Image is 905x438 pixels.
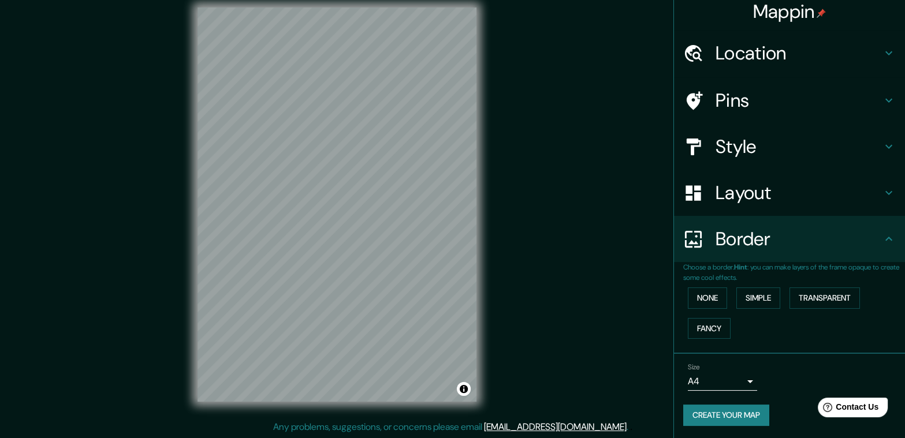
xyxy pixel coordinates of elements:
p: Choose a border. : you can make layers of the frame opaque to create some cool effects. [683,262,905,283]
button: Transparent [789,287,860,309]
button: Fancy [688,318,731,339]
div: Layout [674,170,905,216]
label: Size [688,362,700,372]
a: [EMAIL_ADDRESS][DOMAIN_NAME] [484,421,627,433]
div: Style [674,123,905,170]
h4: Location [716,42,882,65]
div: Pins [674,77,905,123]
h4: Style [716,135,882,158]
h4: Layout [716,181,882,204]
div: . [630,420,632,434]
h4: Pins [716,89,882,112]
div: Location [674,30,905,76]
img: pin-icon.png [817,9,826,18]
b: Hint [734,263,747,272]
canvas: Map [198,8,476,402]
p: Any problems, suggestions, or concerns please email . [273,420,628,434]
div: Border [674,216,905,262]
iframe: Help widget launcher [802,393,892,425]
button: None [688,287,727,309]
h4: Border [716,227,882,250]
div: A4 [688,372,757,391]
button: Simple [736,287,780,309]
div: . [628,420,630,434]
button: Toggle attribution [457,382,471,396]
button: Create your map [683,405,769,426]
